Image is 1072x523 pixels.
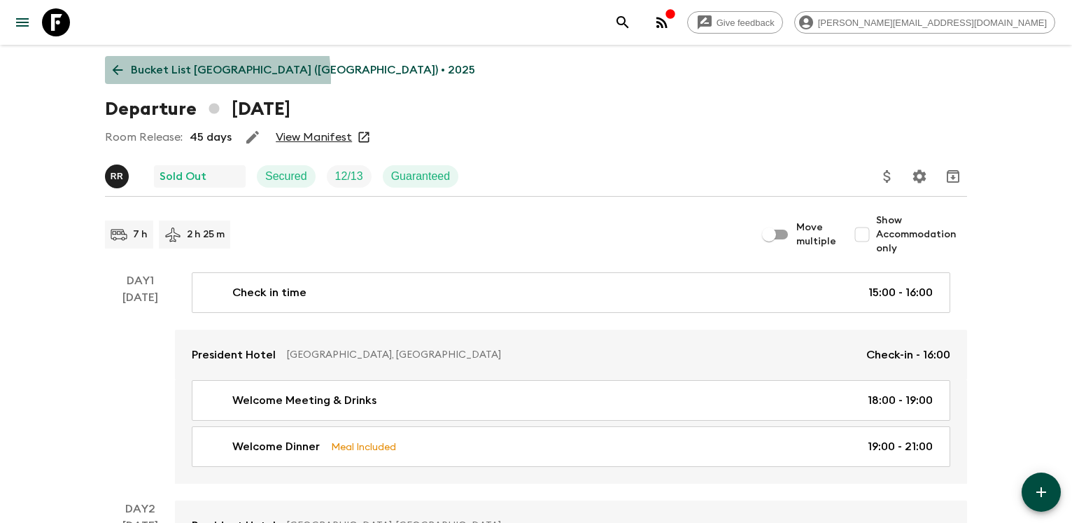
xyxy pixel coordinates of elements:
[105,501,175,517] p: Day 2
[391,168,451,185] p: Guaranteed
[905,162,933,190] button: Settings
[868,284,933,301] p: 15:00 - 16:00
[327,165,372,188] div: Trip Fill
[265,168,307,185] p: Secured
[939,162,967,190] button: Archive (Completed, Cancelled or Unsynced Departures only)
[8,8,36,36] button: menu
[687,11,783,34] a: Give feedback
[232,438,320,455] p: Welcome Dinner
[232,392,376,409] p: Welcome Meeting & Drinks
[175,330,967,380] a: President Hotel[GEOGRAPHIC_DATA], [GEOGRAPHIC_DATA]Check-in - 16:00
[105,95,290,123] h1: Departure [DATE]
[111,171,124,182] p: R R
[192,426,950,467] a: Welcome DinnerMeal Included19:00 - 21:00
[133,228,148,242] p: 7 h
[866,347,950,363] p: Check-in - 16:00
[131,62,475,78] p: Bucket List [GEOGRAPHIC_DATA] ([GEOGRAPHIC_DATA]) • 2025
[257,165,316,188] div: Secured
[709,18,782,28] span: Give feedback
[105,129,183,146] p: Room Release:
[105,165,132,188] button: RR
[105,56,483,84] a: Bucket List [GEOGRAPHIC_DATA] ([GEOGRAPHIC_DATA]) • 2025
[331,439,396,454] p: Meal Included
[192,347,276,363] p: President Hotel
[287,348,855,362] p: [GEOGRAPHIC_DATA], [GEOGRAPHIC_DATA]
[105,272,175,289] p: Day 1
[868,392,933,409] p: 18:00 - 19:00
[105,169,132,180] span: Roland Rau
[868,438,933,455] p: 19:00 - 21:00
[122,289,158,484] div: [DATE]
[232,284,306,301] p: Check in time
[876,214,967,256] span: Show Accommodation only
[794,11,1055,34] div: [PERSON_NAME][EMAIL_ADDRESS][DOMAIN_NAME]
[192,272,950,313] a: Check in time15:00 - 16:00
[810,18,1055,28] span: [PERSON_NAME][EMAIL_ADDRESS][DOMAIN_NAME]
[796,221,837,249] span: Move multiple
[276,130,352,144] a: View Manifest
[335,168,363,185] p: 12 / 13
[873,162,901,190] button: Update Price, Early Bird Discount and Costs
[192,380,950,421] a: Welcome Meeting & Drinks18:00 - 19:00
[190,129,232,146] p: 45 days
[187,228,225,242] p: 2 h 25 m
[160,168,206,185] p: Sold Out
[609,8,637,36] button: search adventures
